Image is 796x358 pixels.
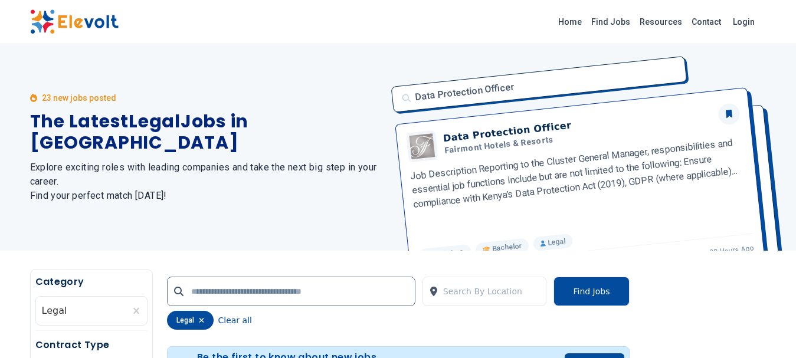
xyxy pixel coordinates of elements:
button: Find Jobs [553,277,629,306]
a: Login [726,10,762,34]
a: Resources [635,12,687,31]
img: Elevolt [30,9,119,34]
button: Clear all [218,311,252,330]
div: legal [167,311,214,330]
a: Find Jobs [587,12,635,31]
h5: Category [35,275,148,289]
h2: Explore exciting roles with leading companies and take the next big step in your career. Find you... [30,160,384,203]
h1: The Latest Legal Jobs in [GEOGRAPHIC_DATA] [30,111,384,153]
a: Contact [687,12,726,31]
p: 23 new jobs posted [42,92,116,104]
a: Home [553,12,587,31]
h5: Contract Type [35,338,148,352]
